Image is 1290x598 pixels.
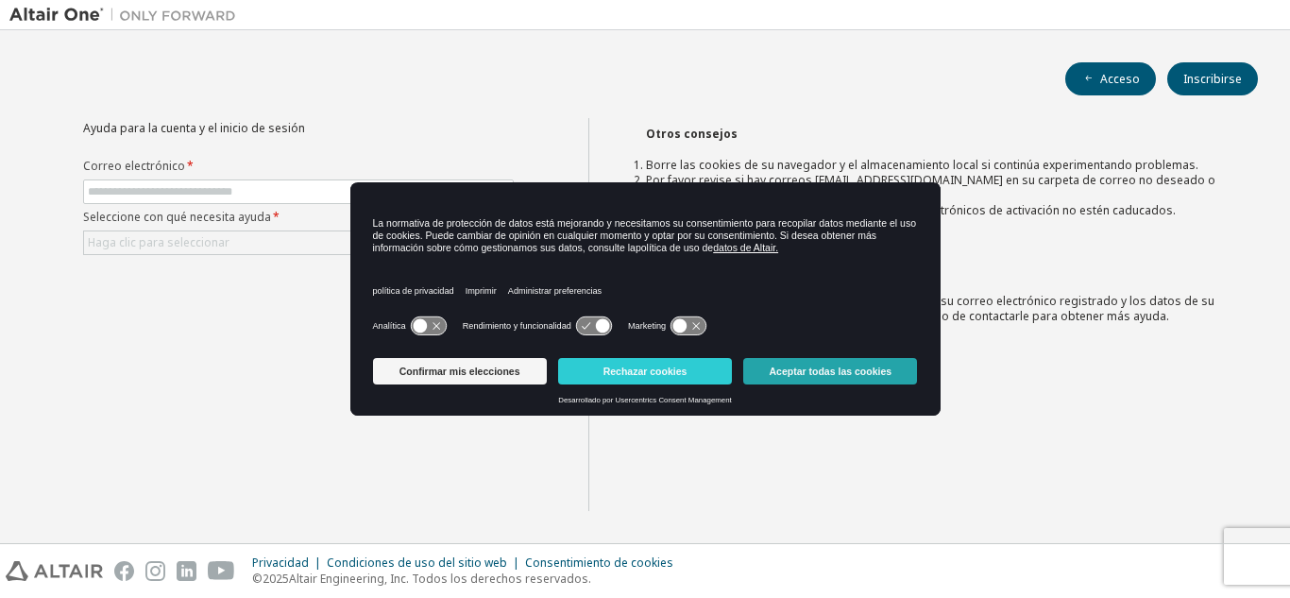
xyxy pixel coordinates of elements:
[9,6,246,25] img: Altair Uno
[6,561,103,581] img: altair_logo.svg
[145,561,165,581] img: instagram.svg
[1167,62,1258,95] button: Inscribirse
[1065,62,1156,95] button: Acceso
[84,231,513,254] div: Haga clic para seleccionar
[83,209,271,225] font: Seleccione con qué necesita ayuda
[646,126,738,142] font: Otros consejos
[208,561,235,581] img: youtube.svg
[289,571,591,587] font: Altair Engineering, Inc. Todos los derechos reservados.
[327,555,507,571] font: Condiciones de uso del sitio web
[177,561,196,581] img: linkedin.svg
[1100,71,1140,87] font: Acceso
[83,120,305,136] font: Ayuda para la cuenta y el inicio de sesión
[525,555,673,571] font: Consentimiento de cookies
[263,571,289,587] font: 2025
[252,571,263,587] font: ©
[646,157,1198,173] font: Borre las cookies de su navegador y el almacenamiento local si continúa experimentando problemas.
[646,172,1215,203] font: Por favor revise si hay correos [EMAIL_ADDRESS][DOMAIN_NAME] en su carpeta de correo no deseado o...
[114,561,134,581] img: facebook.svg
[83,158,185,174] font: Correo electrónico
[88,234,229,250] font: Haga clic para seleccionar
[252,555,309,571] font: Privacidad
[1183,71,1242,87] font: Inscribirse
